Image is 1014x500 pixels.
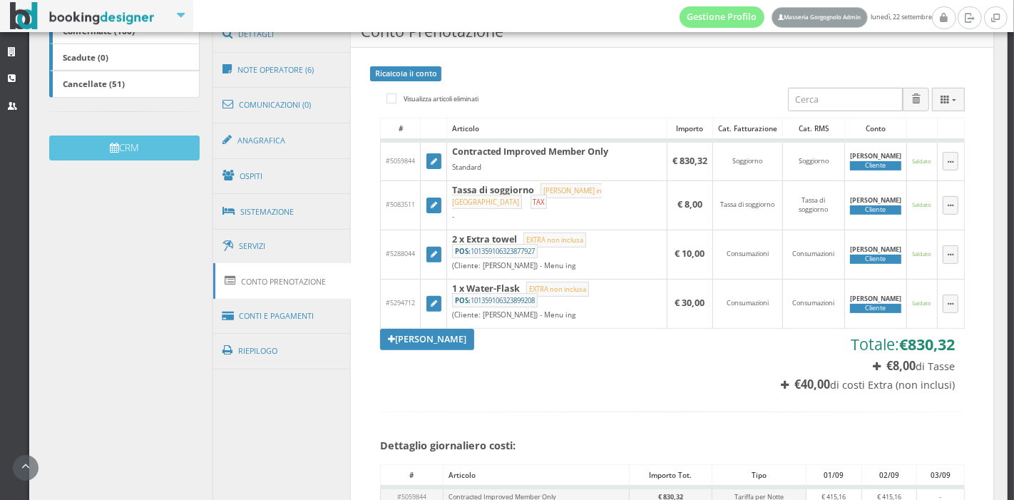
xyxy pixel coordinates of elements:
[452,163,661,172] div: Standard
[783,118,844,138] div: Cat. RMS
[49,71,200,98] a: Cancellate (51)
[452,146,608,158] b: Contracted Improved Member Only
[675,248,705,260] b: € 10,00
[381,465,443,485] div: #
[782,279,844,328] td: Consumazioni
[386,91,478,108] label: Visualizza articoli eliminati
[452,233,517,245] b: 2 x Extra towel
[49,44,200,71] a: Scadute (0)
[380,329,474,350] a: [PERSON_NAME]
[850,205,901,215] div: Cliente
[667,118,712,138] div: Importo
[886,358,916,374] b: €
[531,195,547,209] small: TAX
[913,201,932,208] small: Saldato
[213,51,352,88] a: Note Operatore (6)
[452,184,534,196] b: Tassa di soggiorno
[381,118,420,138] div: #
[380,439,516,452] b: Dettaglio giornaliero costi:
[713,118,782,138] div: Cat. Fatturazione
[452,212,661,221] div: -
[779,335,955,354] h3: Totale:
[899,334,955,354] b: €
[63,25,135,36] b: Confermate (160)
[862,465,916,485] div: 02/09
[63,51,108,63] b: Scadute (0)
[850,245,901,254] b: [PERSON_NAME]
[452,244,537,258] small: 101359106323877927
[213,122,352,159] a: Anagrafica
[213,86,352,123] a: Comunicazioni (0)
[850,151,901,160] b: [PERSON_NAME]
[63,78,125,89] b: Cancellate (51)
[779,360,955,372] h4: di Tasse
[712,465,806,485] div: Tipo
[455,295,471,305] b: POS:
[677,198,702,210] b: € 8,00
[788,88,903,111] input: Cerca
[386,298,415,307] span: #5294712
[932,88,965,111] div: Colonne
[850,294,901,303] b: [PERSON_NAME]
[850,161,901,170] div: Cliente
[452,293,537,307] small: 101359106323899208
[680,6,932,28] span: lunedì, 22 settembre
[713,279,783,328] td: Consumazioni
[455,246,471,255] b: POS:
[782,230,844,279] td: Consumazioni
[447,118,667,138] div: Articolo
[452,310,661,320] div: (Cliente: [PERSON_NAME]) - Menu ing
[526,282,588,296] small: EXTRA non inclusa
[630,465,712,485] div: Importo Tot.
[908,334,955,354] span: 830,32
[213,263,352,300] a: Conto Prenotazione
[213,158,352,195] a: Ospiti
[917,465,964,485] div: 03/09
[213,193,352,230] a: Sistemazione
[213,228,352,265] a: Servizi
[893,358,916,374] span: 8,00
[850,255,901,264] div: Cliente
[10,2,155,30] img: BookingDesigner.com
[213,332,352,369] a: Riepilogo
[801,377,830,392] span: 40,00
[850,304,901,313] div: Cliente
[845,118,906,138] div: Conto
[680,6,765,28] a: Gestione Profilo
[672,155,707,167] b: € 830,32
[386,249,415,258] span: #5288044
[713,180,783,230] td: Tassa di soggiorno
[779,379,955,391] h4: di costi Extra (non inclusi)
[782,180,844,230] td: Tassa di soggiorno
[213,298,352,335] a: Conti e Pagamenti
[932,88,965,111] button: Columns
[675,297,705,309] b: € 30,00
[772,7,867,28] a: Masseria Gorgognolo Admin
[452,261,661,270] div: (Cliente: [PERSON_NAME]) - Menu ing
[49,136,200,160] button: CRM
[213,16,352,53] a: Dettagli
[452,183,602,209] small: [PERSON_NAME] in [GEOGRAPHIC_DATA]
[386,200,415,209] span: #5083511
[713,141,783,180] td: Soggiorno
[386,156,415,165] span: #5059844
[794,377,830,392] b: €
[370,66,441,81] a: Ricalcola il conto
[444,465,629,485] div: Articolo
[850,195,901,205] b: [PERSON_NAME]
[913,158,932,165] small: Saldato
[782,141,844,180] td: Soggiorno
[913,300,932,307] small: Saldato
[452,282,520,295] b: 1 x Water-Flask
[913,250,932,257] small: Saldato
[523,233,585,247] small: EXTRA non inclusa
[713,230,783,279] td: Consumazioni
[806,465,861,485] div: 01/09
